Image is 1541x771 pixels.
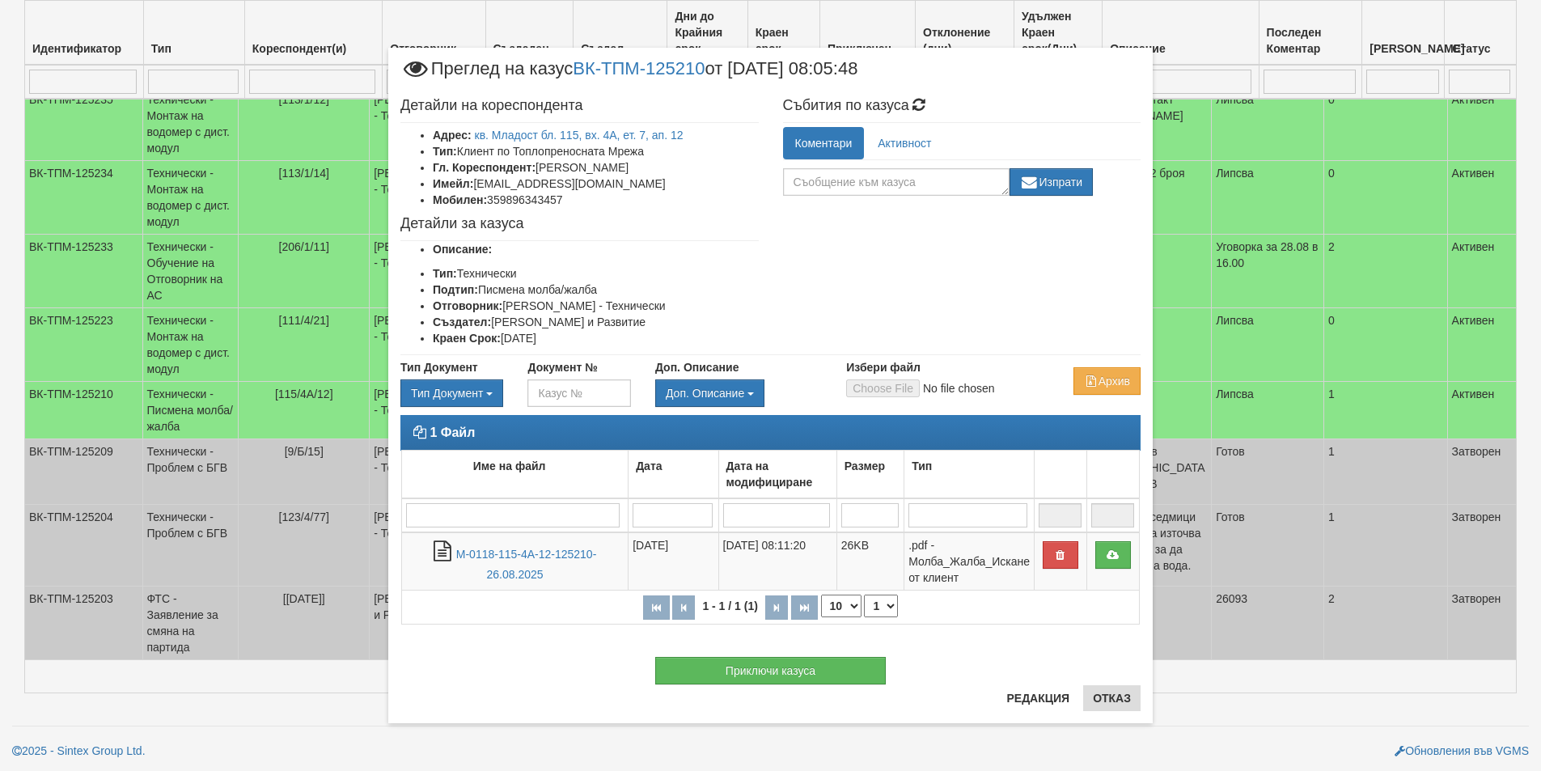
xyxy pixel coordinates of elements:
b: Създател: [433,316,491,328]
a: М-0118-115-4А-12-125210-26.08.2025 [456,548,597,581]
label: Документ № [527,359,597,375]
b: Адрес: [433,129,472,142]
a: Коментари [783,127,865,159]
button: Отказ [1083,685,1141,711]
b: Име на файл [473,460,546,472]
b: Описание: [433,243,492,256]
div: Двоен клик, за изчистване на избраната стойност. [655,379,822,407]
td: [DATE] 08:11:20 [718,532,836,591]
div: Двоен клик, за изчистване на избраната стойност. [400,379,503,407]
b: Размер [845,460,885,472]
li: [PERSON_NAME] и Развитие [433,314,759,330]
button: Тип Документ [400,379,503,407]
button: Архив [1073,367,1141,395]
button: Следваща страница [765,595,788,620]
td: Име на файл: No sort applied, activate to apply an ascending sort [402,451,629,499]
tr: М-0118-115-4А-12-125210-26.08.2025.pdf - Молба_Жалба_Искане от клиент [402,532,1140,591]
button: Редакция [997,685,1079,711]
td: Размер: No sort applied, activate to apply an ascending sort [836,451,904,499]
td: Дата: No sort applied, activate to apply an ascending sort [629,451,718,499]
b: Тип: [433,145,457,158]
li: [DATE] [433,330,759,346]
b: Мобилен: [433,193,487,206]
select: Брой редове на страница [821,595,862,617]
button: Първа страница [643,595,670,620]
b: Дата на модифициране [726,460,813,489]
td: : No sort applied, activate to apply an ascending sort [1034,451,1086,499]
label: Избери файл [846,359,921,375]
a: ВК-ТПМ-125210 [573,58,705,78]
li: Писмена молба/жалба [433,282,759,298]
span: Преглед на казус от [DATE] 08:05:48 [400,60,857,90]
td: 26KB [836,532,904,591]
td: [DATE] [629,532,718,591]
li: [PERSON_NAME] - Технически [433,298,759,314]
b: Краен Срок: [433,332,501,345]
li: Технически [433,265,759,282]
button: Доп. Описание [655,379,764,407]
label: Тип Документ [400,359,478,375]
button: Изпрати [1010,168,1094,196]
a: Активност [866,127,943,159]
select: Страница номер [864,595,898,617]
b: Дата [636,460,662,472]
li: 359896343457 [433,192,759,208]
span: Доп. Описание [666,387,744,400]
b: Тип: [433,267,457,280]
td: Тип: No sort applied, activate to apply an ascending sort [904,451,1035,499]
b: Подтип: [433,283,478,296]
td: .pdf - Молба_Жалба_Искане от клиент [904,532,1035,591]
strong: 1 Файл [430,426,475,439]
h4: Детайли на кореспондента [400,98,759,114]
b: Тип [912,460,932,472]
span: 1 - 1 / 1 (1) [698,599,761,612]
b: Гл. Кореспондент: [433,161,536,174]
button: Последна страница [791,595,818,620]
li: [PERSON_NAME] [433,159,759,176]
td: Дата на модифициране: No sort applied, activate to apply an ascending sort [718,451,836,499]
button: Приключи казуса [655,657,886,684]
li: Клиент по Топлопреносната Мрежа [433,143,759,159]
label: Доп. Описание [655,359,739,375]
input: Казус № [527,379,630,407]
span: Тип Документ [411,387,483,400]
h4: Детайли за казуса [400,216,759,232]
button: Предишна страница [672,595,695,620]
b: Имейл: [433,177,473,190]
li: [EMAIL_ADDRESS][DOMAIN_NAME] [433,176,759,192]
h4: Събития по казуса [783,98,1141,114]
td: : No sort applied, activate to apply an ascending sort [1086,451,1139,499]
b: Отговорник: [433,299,502,312]
a: кв. Младост бл. 115, вх. 4А, ет. 7, ап. 12 [475,129,684,142]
